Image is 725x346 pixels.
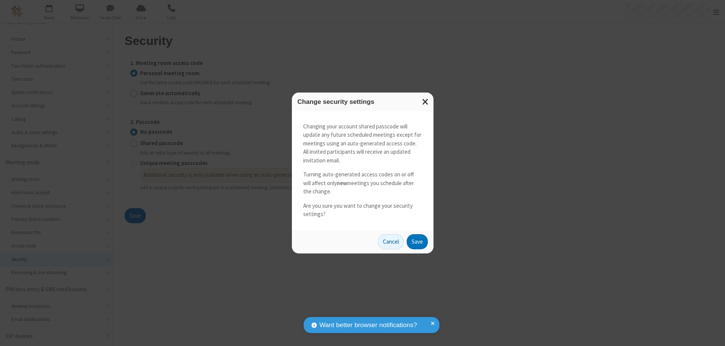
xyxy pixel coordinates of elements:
p: Are you sure you want to change your security settings? [303,202,422,219]
span: Want better browser notifications? [319,320,417,330]
p: Changing your account shared passcode will update any future scheduled meetings except for meetin... [303,122,422,165]
button: Save [407,234,428,249]
button: Cancel [378,234,404,249]
h3: Change security settings [298,98,428,105]
p: Turning auto-generated access codes on or off will affect only meetings you schedule after the ch... [303,170,422,196]
button: Close modal [418,93,433,111]
strong: new [337,179,347,187]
